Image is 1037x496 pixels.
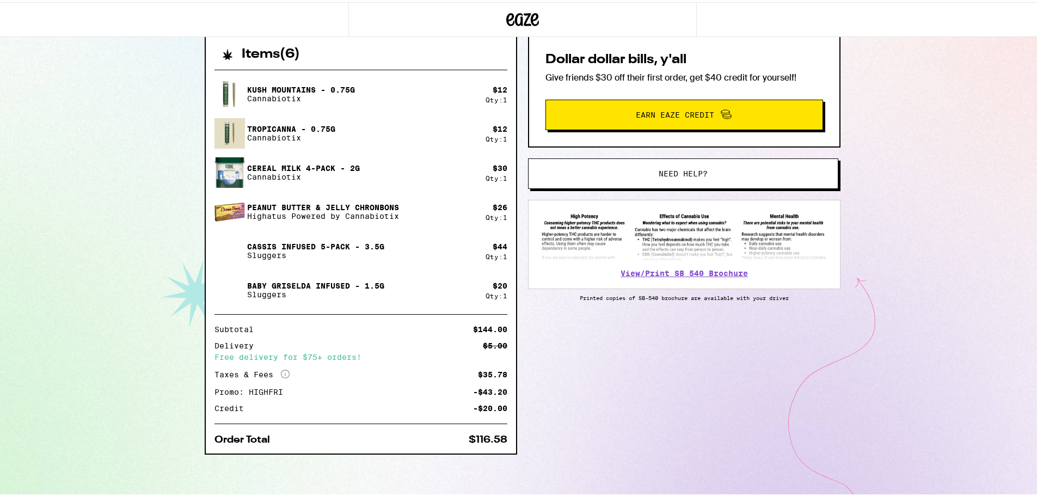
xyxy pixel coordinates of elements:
[247,131,335,140] p: Cannabiotix
[486,94,507,101] div: Qty: 1
[486,212,507,219] div: Qty: 1
[469,433,507,443] div: $116.58
[493,240,507,249] div: $ 44
[247,201,399,210] p: Peanut Butter & Jelly ChronBons
[247,210,399,218] p: Highatus Powered by Cannabiotix
[636,109,714,117] span: Earn Eaze Credit
[247,92,355,101] p: Cannabiotix
[214,340,261,347] div: Delivery
[242,46,300,59] h2: Items ( 6 )
[545,97,823,128] button: Earn Eaze Credit
[528,156,838,187] button: Need help?
[473,402,507,410] div: -$20.00
[214,151,245,189] img: Cereal Milk 4-Pack - 2g
[493,162,507,170] div: $ 30
[247,170,360,179] p: Cannabiotix
[247,240,384,249] p: Cassis Infused 5-pack - 3.5g
[493,123,507,131] div: $ 12
[486,133,507,140] div: Qty: 1
[483,340,507,347] div: $5.00
[473,323,507,331] div: $144.00
[214,116,245,146] img: Tropicanna - 0.75g
[214,273,245,303] img: Baby Griselda Infused - 1.5g
[478,369,507,376] div: $35.78
[486,173,507,180] div: Qty: 1
[214,200,245,219] img: Peanut Butter & Jelly ChronBons
[247,279,384,288] p: Baby Griselda Infused - 1.5g
[214,351,507,359] div: Free delivery for $75+ orders!
[486,251,507,258] div: Qty: 1
[247,249,384,258] p: Sluggers
[247,162,360,170] p: Cereal Milk 4-Pack - 2g
[545,51,823,64] h2: Dollar dollar bills, y'all
[214,323,261,331] div: Subtotal
[247,83,355,92] p: Kush Mountains - 0.75g
[7,8,78,16] span: Hi. Need any help?
[493,279,507,288] div: $ 20
[247,123,335,131] p: Tropicanna - 0.75g
[659,168,708,175] span: Need help?
[214,402,251,410] div: Credit
[214,234,245,264] img: Cassis Infused 5-pack - 3.5g
[545,70,823,81] p: Give friends $30 off their first order, get $40 credit for yourself!
[621,267,748,275] a: View/Print SB 540 Brochure
[473,386,507,394] div: -$43.20
[493,83,507,92] div: $ 12
[214,433,278,443] div: Order Total
[486,290,507,297] div: Qty: 1
[214,368,290,377] div: Taxes & Fees
[247,288,384,297] p: Sluggers
[214,386,291,394] div: Promo: HIGHFRI
[539,209,829,260] img: SB 540 Brochure preview
[493,201,507,210] div: $ 26
[528,292,840,299] p: Printed copies of SB-540 brochure are available with your driver
[214,77,245,107] img: Kush Mountains - 0.75g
